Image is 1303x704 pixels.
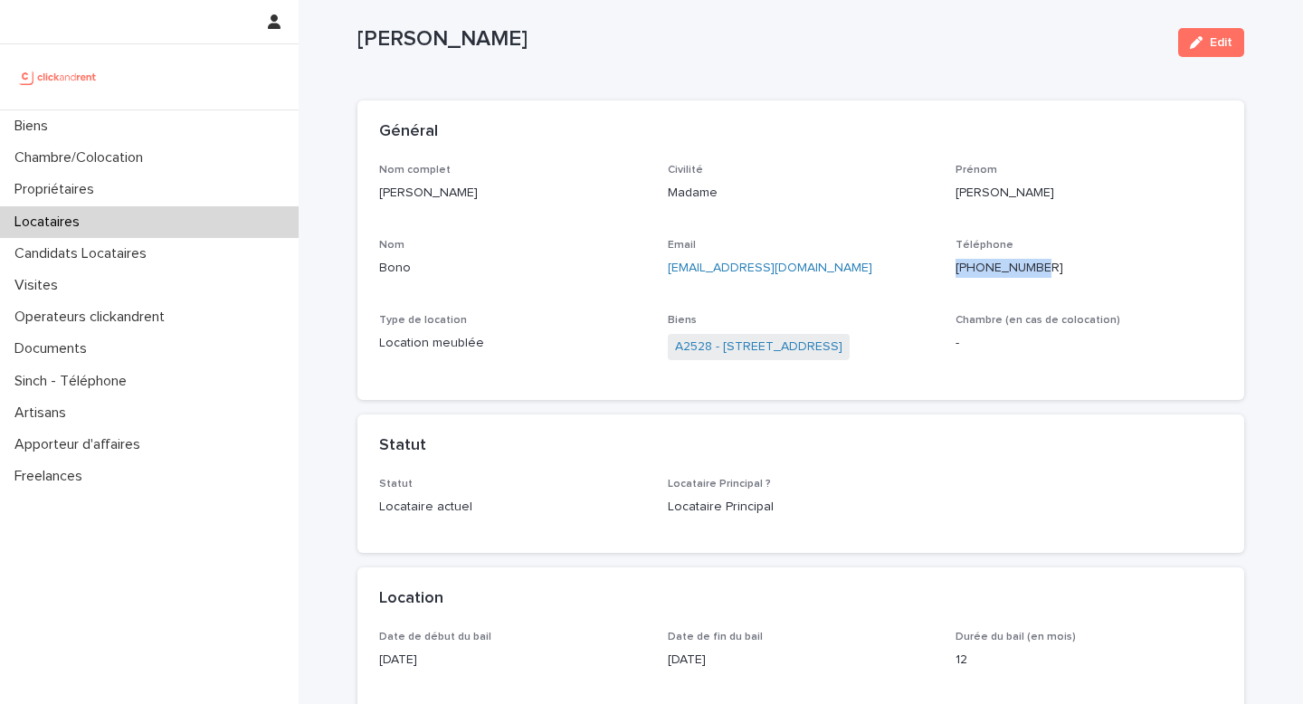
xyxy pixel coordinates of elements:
[7,181,109,198] p: Propriétaires
[668,315,697,326] span: Biens
[7,118,62,135] p: Biens
[7,277,72,294] p: Visites
[668,651,935,670] p: [DATE]
[956,259,1222,278] p: [PHONE_NUMBER]
[357,26,1164,52] p: [PERSON_NAME]
[7,468,97,485] p: Freelances
[956,334,1222,353] p: -
[379,240,404,251] span: Nom
[379,315,467,326] span: Type de location
[7,149,157,166] p: Chambre/Colocation
[7,436,155,453] p: Apporteur d'affaires
[668,165,703,176] span: Civilité
[7,373,141,390] p: Sinch - Téléphone
[379,479,413,490] span: Statut
[379,498,646,517] p: Locataire actuel
[668,184,935,203] p: Madame
[956,315,1120,326] span: Chambre (en cas de colocation)
[956,651,1222,670] p: 12
[668,498,935,517] p: Locataire Principal
[14,59,102,95] img: UCB0brd3T0yccxBKYDjQ
[379,632,491,642] span: Date de début du bail
[379,259,646,278] p: Bono
[675,338,842,357] a: A2528 - [STREET_ADDRESS]
[379,334,646,353] p: Location meublée
[379,165,451,176] span: Nom complet
[668,262,872,274] a: [EMAIL_ADDRESS][DOMAIN_NAME]
[956,165,997,176] span: Prénom
[7,245,161,262] p: Candidats Locataires
[379,122,438,142] h2: Général
[1210,36,1232,49] span: Edit
[7,404,81,422] p: Artisans
[668,240,696,251] span: Email
[668,479,771,490] span: Locataire Principal ?
[956,632,1076,642] span: Durée du bail (en mois)
[379,436,426,456] h2: Statut
[379,651,646,670] p: [DATE]
[7,309,179,326] p: Operateurs clickandrent
[1178,28,1244,57] button: Edit
[668,632,763,642] span: Date de fin du bail
[7,340,101,357] p: Documents
[956,184,1222,203] p: [PERSON_NAME]
[379,184,646,203] p: [PERSON_NAME]
[7,214,94,231] p: Locataires
[956,240,1013,251] span: Téléphone
[379,589,443,609] h2: Location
